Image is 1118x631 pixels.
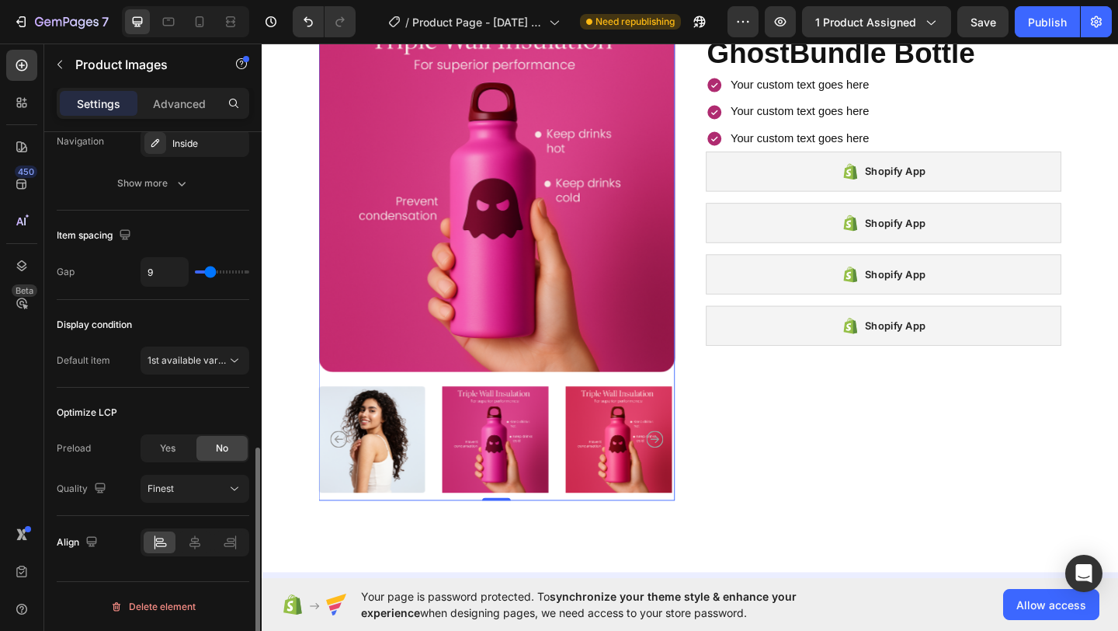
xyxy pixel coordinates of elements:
div: Item spacing [57,225,134,246]
span: Allow access [1016,597,1086,613]
div: Shopify App [656,132,722,151]
div: Delete element [110,598,196,616]
div: Beta [12,284,37,297]
div: Default item [57,354,110,368]
p: Product Images [75,55,207,74]
div: Your custom text goes here [508,34,663,61]
span: Finest [148,483,174,494]
div: Shopify App [656,188,722,207]
span: No [216,441,228,455]
button: 7 [6,6,116,37]
div: Shopify App [656,244,722,263]
div: Publish [1028,14,1067,30]
div: Optimize LCP [57,406,117,420]
button: Show more [57,169,249,197]
button: Save [957,6,1009,37]
span: Product Page - [DATE] 18:11:45 [412,14,543,30]
div: 450 [15,166,37,178]
button: Publish [1015,6,1080,37]
p: Advanced [153,96,206,112]
div: Undo/Redo [293,6,356,37]
button: Delete element [57,594,249,619]
span: Save [970,16,996,29]
div: Your custom text goes here [508,92,663,120]
button: Allow access [1003,589,1099,620]
div: Quality [57,479,109,500]
span: Need republishing [595,15,675,29]
button: Finest [141,475,249,503]
span: 1st available variant [148,354,234,366]
div: Align [57,532,101,553]
span: Yes [160,441,175,455]
div: Show more [117,176,189,191]
div: Shopify App [656,300,722,319]
div: Open Intercom Messenger [1065,555,1102,592]
button: 1 product assigned [802,6,951,37]
span: 1 product assigned [815,14,916,30]
div: Inside [172,137,245,151]
div: Display condition [57,318,132,332]
span: synchronize your theme style & enhance your experience [361,590,797,619]
div: Your custom text goes here [508,63,663,90]
button: Carousel Next Arrow [418,424,437,442]
p: Settings [77,96,120,112]
span: Your page is password protected. To when designing pages, we need access to your store password. [361,588,857,621]
div: Gap [57,265,75,279]
button: 1st available variant [141,347,249,375]
div: Navigation [57,134,104,148]
div: Preload [57,441,91,455]
p: 7 [102,12,109,31]
input: Auto [141,258,188,286]
iframe: Design area [262,41,1118,580]
span: / [405,14,409,30]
